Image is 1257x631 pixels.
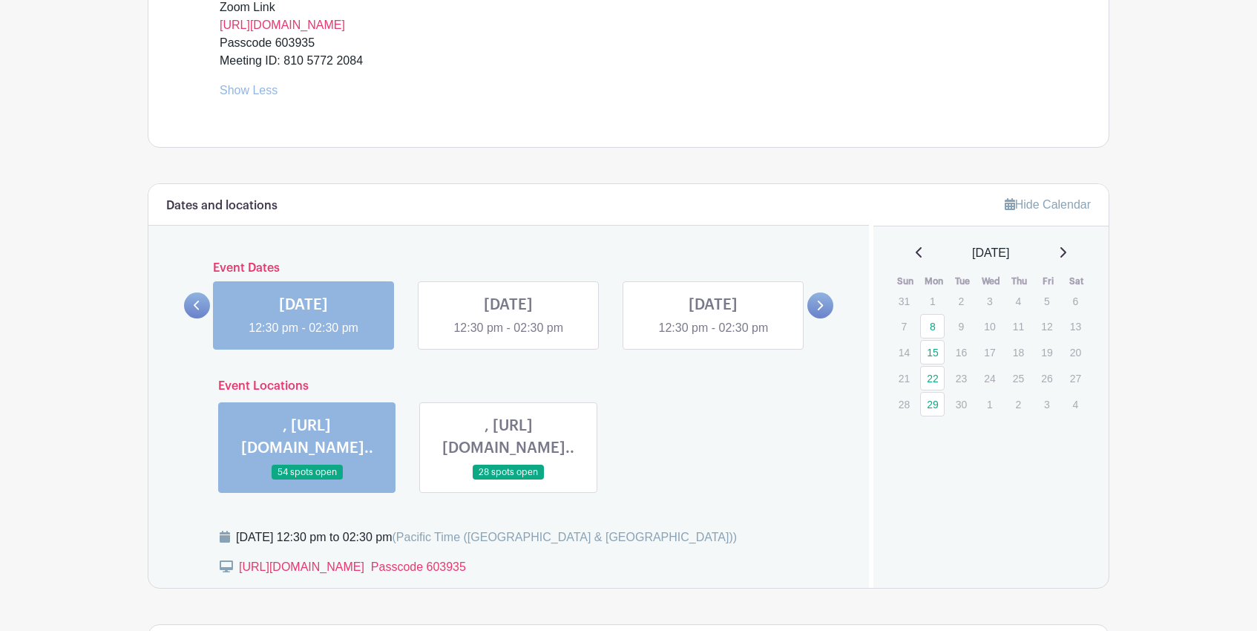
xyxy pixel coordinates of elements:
p: 1 [920,290,945,313]
th: Tue [948,274,977,289]
a: 8 [920,314,945,339]
p: 27 [1063,367,1088,390]
p: 12 [1034,315,1059,338]
th: Wed [977,274,1005,289]
a: 29 [920,392,945,416]
p: 10 [977,315,1002,338]
p: 9 [949,315,974,338]
th: Sun [891,274,920,289]
p: 21 [892,367,916,390]
a: Hide Calendar [1005,198,1091,211]
p: 19 [1034,341,1059,364]
p: 13 [1063,315,1088,338]
p: 2 [1006,393,1031,416]
p: 11 [1006,315,1031,338]
p: 16 [949,341,974,364]
h6: Event Dates [210,261,807,275]
p: 5 [1034,290,1059,313]
span: (Pacific Time ([GEOGRAPHIC_DATA] & [GEOGRAPHIC_DATA])) [392,531,737,543]
p: 26 [1034,367,1059,390]
p: 28 [892,393,916,416]
p: 17 [977,341,1002,364]
a: Show Less [220,84,278,102]
a: [URL][DOMAIN_NAME] Passcode 603935 [239,560,466,573]
div: [DATE] 12:30 pm to 02:30 pm [236,529,737,546]
p: 24 [977,367,1002,390]
p: 18 [1006,341,1031,364]
p: 30 [949,393,974,416]
a: 15 [920,340,945,364]
th: Mon [919,274,948,289]
p: 3 [1034,393,1059,416]
p: 31 [892,290,916,313]
p: 20 [1063,341,1088,364]
div: Meeting ID: 810 5772 2084 [220,52,1037,70]
p: 4 [1006,290,1031,313]
th: Sat [1063,274,1092,289]
th: Thu [1005,274,1034,289]
p: 6 [1063,290,1088,313]
p: 7 [892,315,916,338]
p: 25 [1006,367,1031,390]
a: 22 [920,366,945,390]
p: 3 [977,290,1002,313]
p: 23 [949,367,974,390]
p: 4 [1063,393,1088,416]
h6: Event Locations [206,379,811,393]
th: Fri [1034,274,1063,289]
p: 14 [892,341,916,364]
span: [DATE] [972,244,1009,262]
p: 2 [949,290,974,313]
h6: Dates and locations [166,199,278,213]
a: [URL][DOMAIN_NAME] [220,19,345,31]
p: 1 [977,393,1002,416]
